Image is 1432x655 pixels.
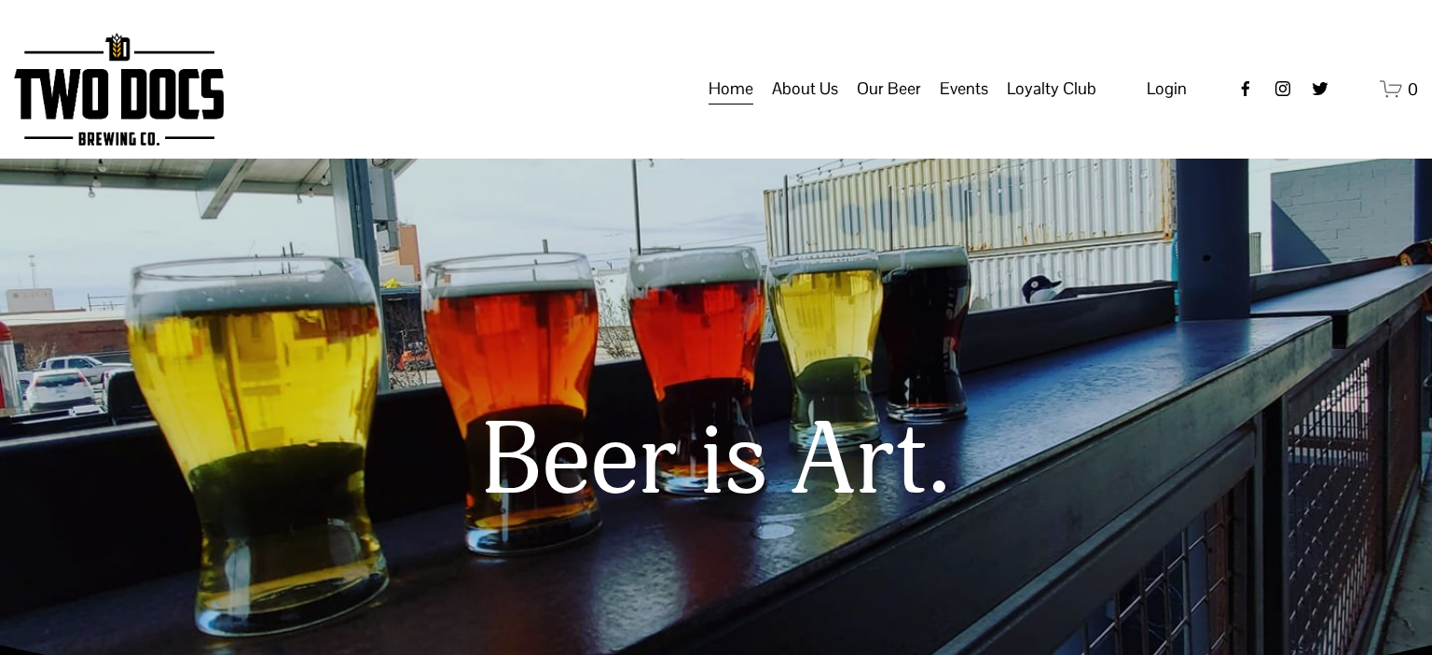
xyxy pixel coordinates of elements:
[940,71,988,106] a: folder dropdown
[1380,77,1418,101] a: 0 items in cart
[1274,79,1292,98] a: instagram-unauth
[1408,78,1418,100] span: 0
[709,71,753,106] a: Home
[1147,73,1187,105] a: Login
[14,33,223,146] img: Two Docs Brewing Co.
[1007,73,1096,105] span: Loyalty Club
[1147,77,1187,99] span: Login
[857,73,921,105] span: Our Beer
[772,71,838,106] a: folder dropdown
[772,73,838,105] span: About Us
[63,406,1369,519] h1: Beer is Art.
[1236,79,1255,98] a: Facebook
[940,73,988,105] span: Events
[1007,71,1096,106] a: folder dropdown
[1311,79,1329,98] a: twitter-unauth
[857,71,921,106] a: folder dropdown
